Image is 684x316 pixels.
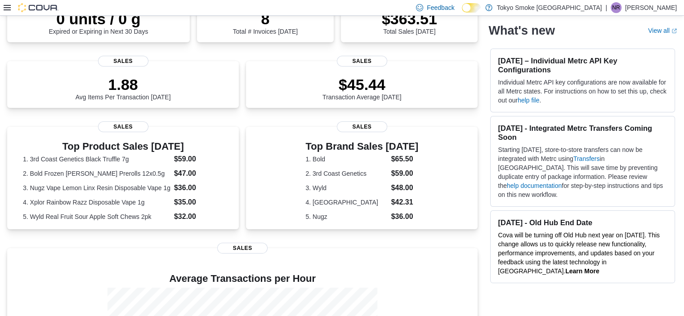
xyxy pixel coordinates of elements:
dd: $36.00 [174,182,223,193]
span: NR [612,2,620,13]
h3: [DATE] – Individual Metrc API Key Configurations [498,56,667,74]
dd: $59.00 [391,168,419,179]
h2: What's new [488,23,554,38]
p: Individual Metrc API key configurations are now available for all Metrc states. For instructions ... [498,78,667,105]
svg: External link [671,28,677,34]
div: Total Sales [DATE] [382,10,437,35]
p: 1.88 [76,76,171,93]
p: $363.51 [382,10,437,28]
a: Learn More [565,267,599,275]
a: help file [518,97,539,104]
span: Sales [337,56,387,67]
input: Dark Mode [462,3,481,13]
div: Transaction Average [DATE] [322,76,402,101]
dt: 4. Xplor Rainbow Razz Disposable Vape 1g [23,198,170,207]
dt: 2. Bold Frozen [PERSON_NAME] Prerolls 12x0.5g [23,169,170,178]
h3: [DATE] - Old Hub End Date [498,218,667,227]
p: Starting [DATE], store-to-store transfers can now be integrated with Metrc using in [GEOGRAPHIC_D... [498,145,667,199]
h3: Top Brand Sales [DATE] [305,141,418,152]
h3: Top Product Sales [DATE] [23,141,223,152]
dt: 2. 3rd Coast Genetics [305,169,387,178]
dd: $47.00 [174,168,223,179]
p: [PERSON_NAME] [625,2,677,13]
a: Transfers [573,155,600,162]
dd: $35.00 [174,197,223,208]
span: Cova will be turning off Old Hub next year on [DATE]. This change allows us to quickly release ne... [498,231,660,275]
div: Nicole Rusnak [611,2,621,13]
p: | [605,2,607,13]
img: Cova [18,3,58,12]
a: View allExternal link [648,27,677,34]
p: Tokyo Smoke [GEOGRAPHIC_DATA] [497,2,602,13]
dd: $59.00 [174,154,223,165]
dt: 3. Nugz Vape Lemon Linx Resin Disposable Vape 1g [23,183,170,192]
div: Expired or Expiring in Next 30 Days [49,10,148,35]
h4: Average Transactions per Hour [14,273,470,284]
dd: $48.00 [391,182,419,193]
p: 8 [233,10,298,28]
dt: 5. Nugz [305,212,387,221]
span: Sales [98,56,148,67]
span: Feedback [427,3,454,12]
dd: $36.00 [391,211,419,222]
dt: 3. Wyld [305,183,387,192]
div: Avg Items Per Transaction [DATE] [76,76,171,101]
dt: 4. [GEOGRAPHIC_DATA] [305,198,387,207]
dd: $65.50 [391,154,419,165]
dt: 1. 3rd Coast Genetics Black Truffle 7g [23,155,170,164]
p: $45.44 [322,76,402,93]
a: help documentation [507,182,562,189]
span: Sales [337,121,387,132]
h3: [DATE] - Integrated Metrc Transfers Coming Soon [498,124,667,142]
dd: $42.31 [391,197,419,208]
span: Sales [98,121,148,132]
dt: 1. Bold [305,155,387,164]
div: Total # Invoices [DATE] [233,10,298,35]
p: 0 units / 0 g [49,10,148,28]
span: Sales [217,243,268,254]
dt: 5. Wyld Real Fruit Sour Apple Soft Chews 2pk [23,212,170,221]
dd: $32.00 [174,211,223,222]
